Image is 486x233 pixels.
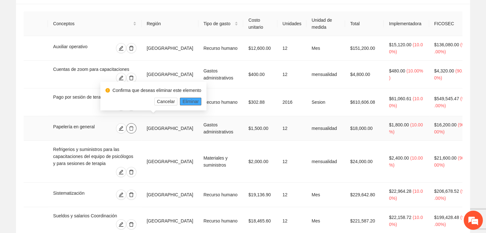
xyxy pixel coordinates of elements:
[116,192,126,197] span: edit
[53,190,100,200] div: Sistematización
[53,20,132,27] span: Conceptos
[345,36,384,61] td: $151,200.00
[127,169,136,175] span: delete
[243,36,277,61] td: $12,600.00
[142,11,198,36] th: Región
[345,11,384,36] th: Total
[198,183,243,207] td: Recurso humano
[127,192,136,197] span: delete
[243,11,277,36] th: Costo unitario
[53,212,136,219] div: Sueldos y salarios Coordinación
[345,61,384,88] td: $4,800.00
[33,33,107,41] div: Chatee con nosotros ahora
[126,123,136,133] button: delete
[306,141,345,183] td: mensualidad
[204,20,234,27] span: Tipo de gasto
[142,61,198,88] td: [GEOGRAPHIC_DATA]
[345,116,384,141] td: $18,000.00
[277,36,306,61] td: 12
[277,11,306,36] th: Unidades
[116,222,126,227] span: edit
[243,116,277,141] td: $1,500.00
[127,126,136,131] span: delete
[126,219,136,229] button: delete
[180,98,201,105] button: Eliminar
[389,42,411,47] span: $15,120.00
[116,73,126,83] button: edit
[434,189,459,194] span: $206,678.52
[116,167,126,177] button: edit
[116,123,126,133] button: edit
[157,98,175,105] span: Cancelar
[198,61,243,88] td: Gastos administrativos
[142,183,198,207] td: [GEOGRAPHIC_DATA]
[434,155,457,161] span: $21,600.00
[277,116,306,141] td: 12
[306,183,345,207] td: Mes
[116,126,126,131] span: edit
[3,161,122,183] textarea: Escriba su mensaje y pulse “Intro”
[116,43,126,53] button: edit
[434,42,459,47] span: $136,080.00
[306,36,345,61] td: Mes
[198,11,243,36] th: Tipo de gasto
[277,183,306,207] td: 12
[389,155,409,161] span: $2,400.00
[243,88,277,116] td: $302.88
[384,11,429,36] th: Implementadora
[243,141,277,183] td: $2,000.00
[389,96,411,101] span: $61,060.61
[389,68,405,73] span: $480.00
[53,94,136,101] div: Pago por sesión de terapia a psicólogos
[198,88,243,116] td: Recurso humano
[116,190,126,200] button: edit
[37,79,88,143] span: Estamos en línea.
[127,75,136,80] span: delete
[389,215,411,220] span: $22,158.72
[142,141,198,183] td: [GEOGRAPHIC_DATA]
[198,141,243,183] td: Materiales y suministros
[116,219,126,229] button: edit
[389,189,411,194] span: $22,964.28
[126,190,136,200] button: delete
[112,87,201,94] div: Confirma que deseas eliminar este elemento
[434,68,454,73] span: $4,320.00
[126,43,136,53] button: delete
[116,75,126,80] span: edit
[277,88,306,116] td: 2016
[53,123,105,133] div: Papelería en general
[142,36,198,61] td: [GEOGRAPHIC_DATA]
[198,36,243,61] td: Recurso humano
[243,61,277,88] td: $400.00
[116,169,126,175] span: edit
[277,141,306,183] td: 12
[306,61,345,88] td: mensualidad
[53,43,102,53] div: Auxiliar operativo
[127,46,136,51] span: delete
[306,88,345,116] td: Sesion
[105,88,110,93] span: exclamation-circle
[127,222,136,227] span: delete
[48,11,142,36] th: Conceptos
[105,3,120,19] div: Minimizar ventana de chat en vivo
[154,98,177,105] button: Cancelar
[434,96,459,101] span: $549,545.47
[345,141,384,183] td: $24,000.00
[126,167,136,177] button: delete
[434,215,459,220] span: $199,428.48
[182,98,199,105] span: Eliminar
[345,183,384,207] td: $229,642.80
[198,116,243,141] td: Gastos administrativos
[306,11,345,36] th: Unidad de medida
[116,46,126,51] span: edit
[429,11,472,36] th: FICOSEC
[53,66,136,73] div: Cuentas de zoom para capacitaciones
[277,61,306,88] td: 12
[434,122,457,127] span: $16,200.00
[53,146,136,167] div: Refrigerios y suministros para las capacitaciones del equipo de psicólogos y para sesiones de ter...
[126,73,136,83] button: delete
[243,183,277,207] td: $19,136.90
[389,122,409,127] span: $1,800.00
[345,88,384,116] td: $610,606.08
[142,116,198,141] td: [GEOGRAPHIC_DATA]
